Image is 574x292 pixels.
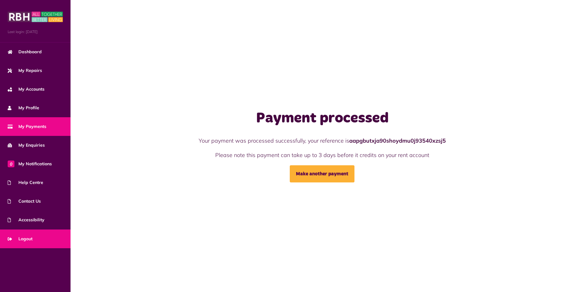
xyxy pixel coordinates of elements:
p: Please note this payment can take up to 3 days before it credits on your rent account [150,151,494,159]
span: Last login: [DATE] [8,29,63,35]
span: Logout [8,236,33,242]
span: My Payments [8,123,46,130]
span: My Repairs [8,67,42,74]
span: My Enquiries [8,142,45,148]
span: Accessibility [8,217,44,223]
p: Your payment was processed successfully, your reference is [150,137,494,145]
span: 0 [8,160,14,167]
a: Make another payment [290,165,354,182]
strong: aapgbutxja90shoydmu0j93540xzsj5 [349,137,446,144]
span: My Accounts [8,86,44,92]
span: My Notifications [8,161,52,167]
span: Help Centre [8,179,43,186]
img: MyRBH [8,11,63,23]
span: My Profile [8,105,39,111]
span: Contact Us [8,198,41,204]
span: Dashboard [8,49,42,55]
h1: Payment processed [150,110,494,127]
